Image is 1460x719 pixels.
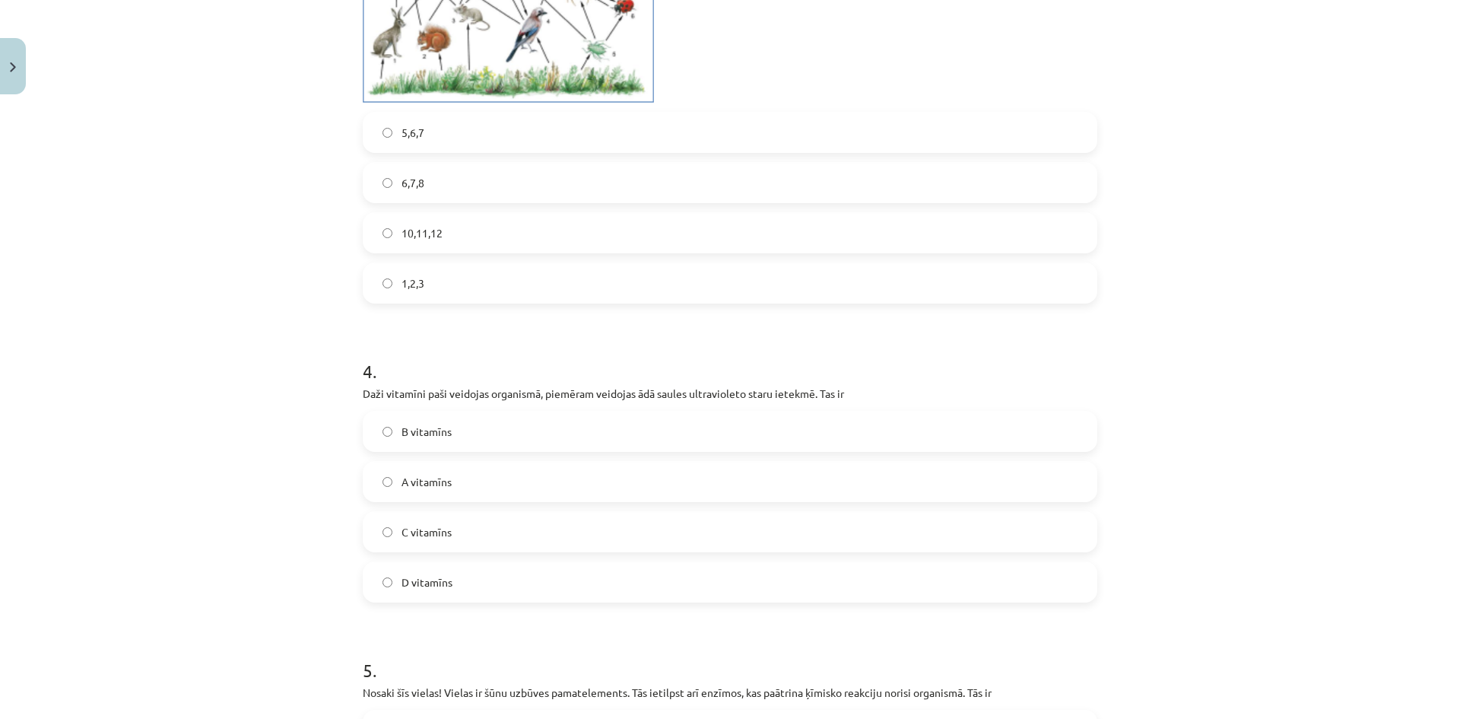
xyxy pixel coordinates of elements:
[382,527,392,537] input: C vitamīns
[382,577,392,587] input: D vitamīns
[363,334,1097,381] h1: 4 .
[363,685,1097,701] p: Nosaki šīs vielas! Vielas ir šūnu uzbūves pamatelements. Tās ietilpst arī enzīmos, kas paātrina ķ...
[401,275,424,291] span: 1,2,3
[401,424,452,440] span: B vitamīns
[401,574,452,590] span: D vitamīns
[401,474,452,490] span: A vitamīns
[382,477,392,487] input: A vitamīns
[401,175,424,191] span: 6,7,8
[363,386,1097,402] p: Daži vitamīni paši veidojas organismā, piemēram veidojas ādā saules ultravioleto staru ietekmē. T...
[382,278,392,288] input: 1,2,3
[382,228,392,238] input: 10,11,12
[10,62,16,72] img: icon-close-lesson-0947bae3869378f0d4975bcd49f059093ad1ed9edebbc8119c70593378902aed.svg
[363,633,1097,680] h1: 5 .
[382,178,392,188] input: 6,7,8
[401,524,452,540] span: C vitamīns
[382,128,392,138] input: 5,6,7
[401,125,424,141] span: 5,6,7
[382,427,392,437] input: B vitamīns
[401,225,443,241] span: 10,11,12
